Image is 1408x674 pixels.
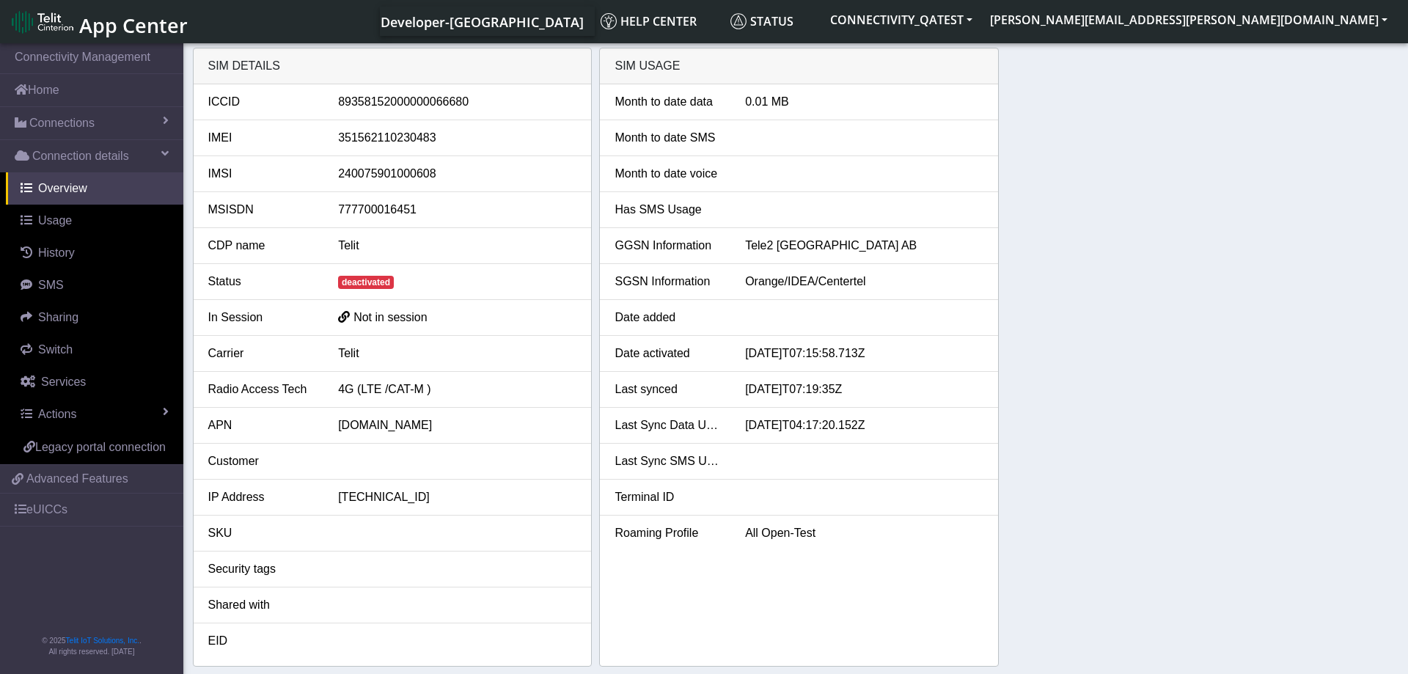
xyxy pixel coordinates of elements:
a: Actions [6,398,183,431]
span: History [38,246,75,259]
div: CDP name [197,237,328,254]
div: SGSN Information [604,273,734,290]
div: Date added [604,309,734,326]
div: 240075901000608 [327,165,587,183]
span: Overview [38,182,87,194]
div: Orange/IDEA/Centertel [734,273,994,290]
div: IMSI [197,165,328,183]
div: Last synced [604,381,734,398]
div: IP Address [197,488,328,506]
div: APN [197,417,328,434]
div: Has SMS Usage [604,201,734,219]
span: Status [730,13,793,29]
img: logo-telit-cinterion-gw-new.png [12,10,73,34]
a: App Center [12,6,186,37]
span: Switch [38,343,73,356]
div: 351562110230483 [327,129,587,147]
span: Legacy portal connection [35,441,166,453]
div: Shared with [197,596,328,614]
div: 89358152000000066680 [327,93,587,111]
a: Telit IoT Solutions, Inc. [66,637,139,645]
img: status.svg [730,13,747,29]
a: Help center [595,7,725,36]
span: Help center [601,13,697,29]
div: SIM Usage [600,48,998,84]
span: Developer-[GEOGRAPHIC_DATA] [381,13,584,31]
div: [DOMAIN_NAME] [327,417,587,434]
a: Services [6,366,183,398]
a: Usage [6,205,183,237]
div: Carrier [197,345,328,362]
div: Security tags [197,560,328,578]
span: deactivated [338,276,394,289]
div: 4G (LTE /CAT-M ) [327,381,587,398]
span: Connections [29,114,95,132]
div: 777700016451 [327,201,587,219]
span: SMS [38,279,64,291]
div: 0.01 MB [734,93,994,111]
div: Terminal ID [604,488,734,506]
span: App Center [79,12,188,39]
span: Usage [38,214,72,227]
div: SKU [197,524,328,542]
span: Advanced Features [26,470,128,488]
div: SIM details [194,48,592,84]
div: Last Sync SMS Usage [604,453,734,470]
a: SMS [6,269,183,301]
a: Switch [6,334,183,366]
span: Actions [38,408,76,420]
div: All Open-Test [734,524,994,542]
span: Services [41,376,86,388]
div: Radio Access Tech [197,381,328,398]
span: Not in session [353,311,428,323]
div: Month to date voice [604,165,734,183]
div: Tele2 [GEOGRAPHIC_DATA] AB [734,237,994,254]
div: Month to date SMS [604,129,734,147]
button: CONNECTIVITY_QATEST [821,7,981,33]
button: [PERSON_NAME][EMAIL_ADDRESS][PERSON_NAME][DOMAIN_NAME] [981,7,1396,33]
div: Date activated [604,345,734,362]
img: knowledge.svg [601,13,617,29]
div: Status [197,273,328,290]
div: Telit [327,237,587,254]
div: Month to date data [604,93,734,111]
div: MSISDN [197,201,328,219]
div: Roaming Profile [604,524,734,542]
a: Status [725,7,821,36]
a: Overview [6,172,183,205]
div: GGSN Information [604,237,734,254]
div: In Session [197,309,328,326]
div: [DATE]T07:15:58.713Z [734,345,994,362]
div: [DATE]T04:17:20.152Z [734,417,994,434]
a: History [6,237,183,269]
div: Customer [197,453,328,470]
div: ICCID [197,93,328,111]
div: Last Sync Data Usage [604,417,734,434]
a: Sharing [6,301,183,334]
div: Telit [327,345,587,362]
div: EID [197,632,328,650]
div: [DATE]T07:19:35Z [734,381,994,398]
span: Connection details [32,147,129,165]
div: [TECHNICAL_ID] [327,488,587,506]
div: IMEI [197,129,328,147]
span: Sharing [38,311,78,323]
a: Your current platform instance [380,7,583,36]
